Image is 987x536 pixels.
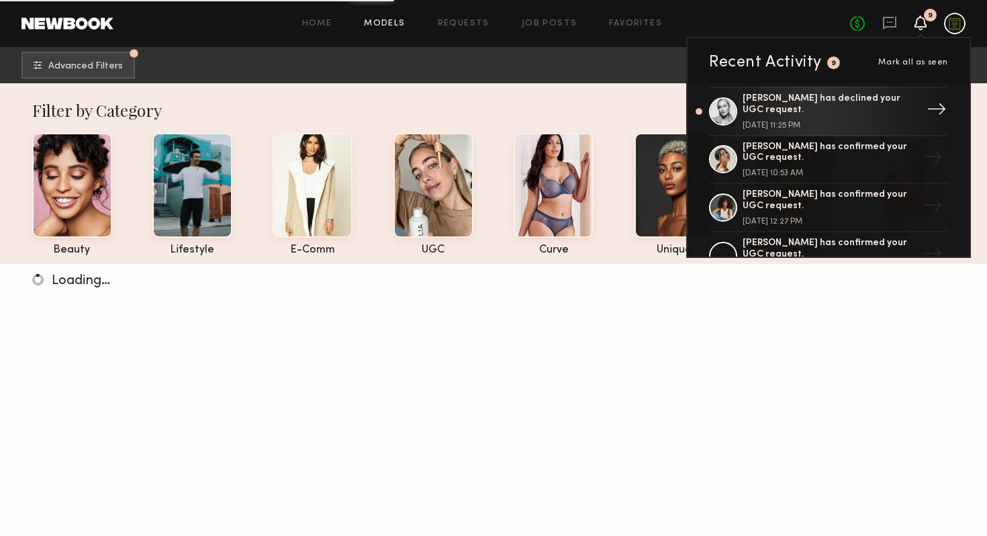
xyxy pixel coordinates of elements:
[364,19,405,28] a: Models
[743,218,917,226] div: [DATE] 12:27 PM
[21,52,135,79] button: Advanced Filters
[522,19,577,28] a: Job Posts
[709,184,948,232] a: [PERSON_NAME] has confirmed your UGC request.[DATE] 12:27 PM→
[921,94,952,129] div: →
[32,244,112,256] div: beauty
[152,244,232,256] div: lifestyle
[514,244,594,256] div: curve
[743,169,917,177] div: [DATE] 10:53 AM
[743,93,917,116] div: [PERSON_NAME] has declined your UGC request.
[709,87,948,136] a: [PERSON_NAME] has declined your UGC request.[DATE] 11:25 PM→
[438,19,489,28] a: Requests
[831,60,837,67] div: 9
[917,142,948,177] div: →
[273,244,352,256] div: e-comm
[709,136,948,185] a: [PERSON_NAME] has confirmed your UGC request.[DATE] 10:53 AM→
[302,19,332,28] a: Home
[634,244,714,256] div: unique
[743,142,917,165] div: [PERSON_NAME] has confirmed your UGC request.
[48,62,123,71] span: Advanced Filters
[709,54,822,71] div: Recent Activity
[928,12,933,19] div: 9
[743,238,917,261] div: [PERSON_NAME] has confirmed your UGC request.
[878,58,948,66] span: Mark all as seen
[609,19,662,28] a: Favorites
[52,275,110,287] span: Loading…
[709,232,948,281] a: [PERSON_NAME] has confirmed your UGC request.→
[743,189,917,212] div: [PERSON_NAME] has confirmed your UGC request.
[917,190,948,225] div: →
[917,238,948,273] div: →
[393,244,473,256] div: UGC
[743,122,917,130] div: [DATE] 11:25 PM
[32,99,955,121] div: Filter by Category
